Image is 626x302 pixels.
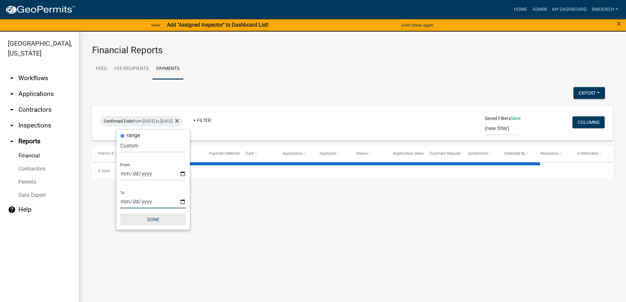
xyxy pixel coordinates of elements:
span: Paid [246,151,254,156]
datatable-header-cell: Recipients [534,146,571,162]
button: Close [617,20,621,28]
div: 0 total [92,163,613,179]
i: arrow_drop_up [8,137,16,145]
a: Save [511,116,521,121]
span: Saved Filters [485,115,511,122]
strong: Add "Assigned Inspector" to Dashboard List! [167,22,268,28]
datatable-header-cell: Permit # [92,146,129,162]
span: Applicant [319,151,336,156]
datatable-header-cell: Status [350,146,387,162]
button: Columns [572,116,605,128]
span: Is Refunded [577,151,598,156]
a: Payments [152,58,183,80]
span: Status [356,151,368,156]
div: from [DATE] to [DATE] [100,116,183,127]
a: My Dashboard [549,3,589,16]
datatable-header-cell: Payment Request ID [424,146,460,162]
button: Export [573,87,605,99]
label: range [127,133,140,138]
i: arrow_drop_down [8,122,16,129]
datatable-header-cell: Collected By [498,146,534,162]
span: Confirmed Date [104,119,133,124]
a: Admin [530,3,549,16]
a: Fees [92,58,110,80]
datatable-header-cell: Paid [240,146,276,162]
datatable-header-cell: Application [276,146,313,162]
i: help [8,206,16,214]
span: Payment Request ID [430,151,466,156]
i: arrow_drop_down [8,90,16,98]
datatable-header-cell: Applicant [313,146,350,162]
span: Permit # [98,151,113,156]
datatable-header-cell: Application Description [387,146,424,162]
a: bmoench [589,3,621,16]
span: Application [283,151,303,156]
h3: Financial Reports [92,45,613,56]
span: Collected By [504,151,525,156]
a: Fee Recipients [110,58,152,80]
i: arrow_drop_down [8,106,16,114]
a: Home [511,3,530,16]
span: Payment Method [209,151,240,156]
span: × [617,19,621,28]
datatable-header-cell: Is Refunded [571,146,608,162]
span: Recipients [541,151,559,156]
datatable-header-cell: Jurisdiction [460,146,497,162]
button: Don't show again [399,20,436,31]
span: Application Description [393,151,434,156]
a: + Filter [188,114,216,126]
span: Jurisdiction [467,151,488,156]
button: Done [120,214,186,225]
a: View [149,20,163,31]
datatable-header-cell: Payment Method [202,146,239,162]
i: arrow_drop_down [8,74,16,82]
